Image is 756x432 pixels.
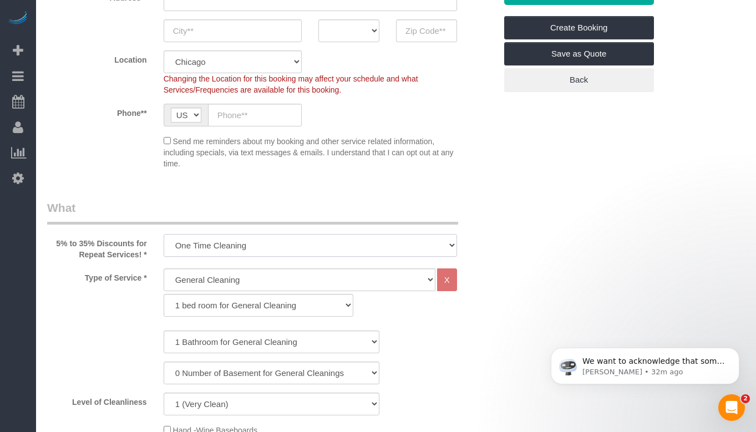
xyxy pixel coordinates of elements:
[741,394,750,403] span: 2
[39,268,155,283] label: Type of Service *
[164,137,454,168] span: Send me reminders about my booking and other service related information, including specials, via...
[396,19,457,42] input: Zip Code**
[47,200,458,225] legend: What
[534,324,756,402] iframe: Intercom notifications message
[39,234,155,260] label: 5% to 35% Discounts for Repeat Services! *
[39,393,155,408] label: Level of Cleanliness
[7,11,29,27] img: Automaid Logo
[39,50,155,65] label: Location
[504,68,654,92] a: Back
[718,394,745,421] iframe: Intercom live chat
[164,74,418,94] span: Changing the Location for this booking may affect your schedule and what Services/Frequencies are...
[504,42,654,65] a: Save as Quote
[504,16,654,39] a: Create Booking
